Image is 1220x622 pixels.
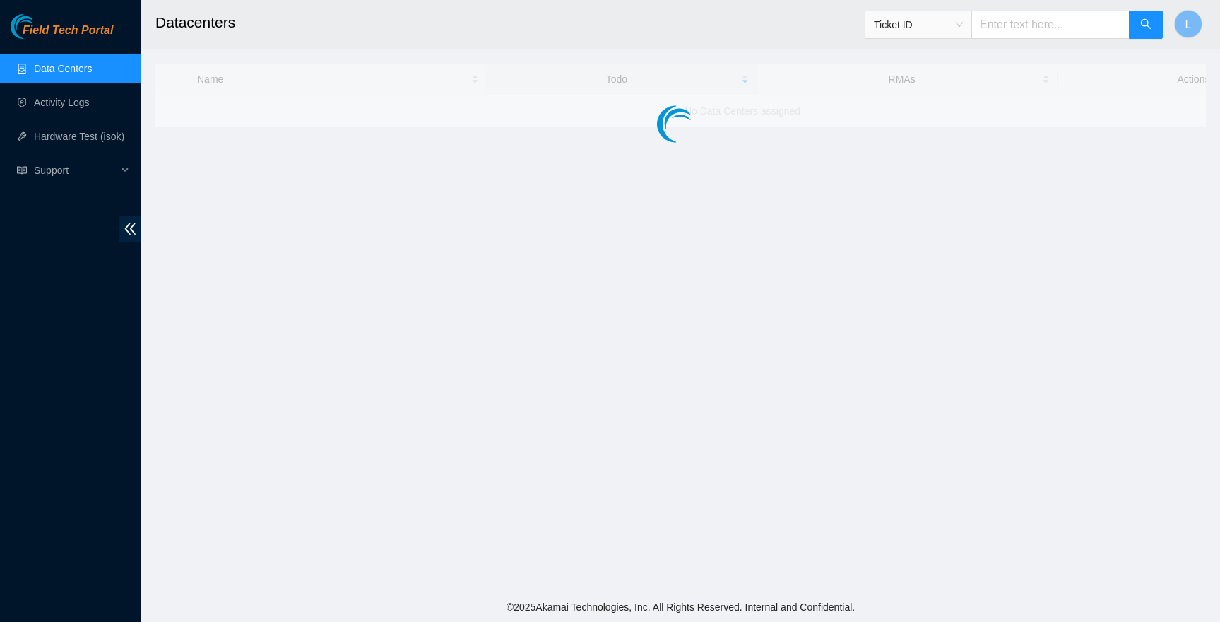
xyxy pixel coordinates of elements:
a: Hardware Test (isok) [34,131,124,142]
span: double-left [119,216,141,242]
span: Support [34,156,117,184]
a: Data Centers [34,63,92,74]
span: Field Tech Portal [23,24,113,37]
span: search [1140,18,1151,32]
button: search [1129,11,1163,39]
button: L [1174,10,1202,38]
a: Akamai TechnologiesField Tech Portal [11,25,113,44]
span: read [17,165,27,175]
img: Akamai Technologies [11,14,71,39]
span: L [1185,16,1192,33]
input: Enter text here... [971,11,1130,39]
footer: © 2025 Akamai Technologies, Inc. All Rights Reserved. Internal and Confidential. [141,592,1220,622]
span: Ticket ID [874,14,963,35]
a: Activity Logs [34,97,90,108]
